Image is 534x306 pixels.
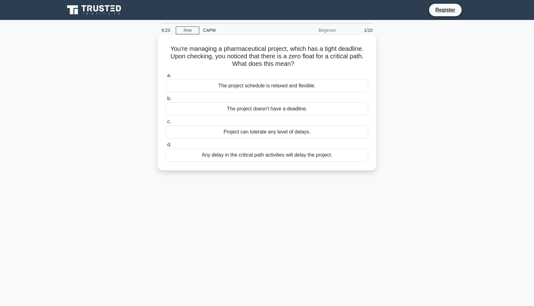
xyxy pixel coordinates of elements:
a: Register [432,6,459,14]
div: The project doesn't have a deadline. [166,102,368,115]
div: 1/10 [340,24,376,36]
h5: You're managing a pharmaceutical project, which has a tight deadline. Upon checking, you noticed ... [165,45,369,68]
span: d. [167,142,171,147]
div: The project schedule is relaxed and flexible. [166,79,368,92]
div: 9:23 [158,24,176,36]
div: Project can tolerate any level of delays. [166,125,368,138]
div: Any delay in the critical path activities will delay the project. [166,148,368,162]
a: Stop [176,27,199,34]
span: c. [167,119,171,124]
span: b. [167,96,171,101]
div: CAPM [199,24,285,36]
div: Beginner [285,24,340,36]
span: a. [167,73,171,78]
